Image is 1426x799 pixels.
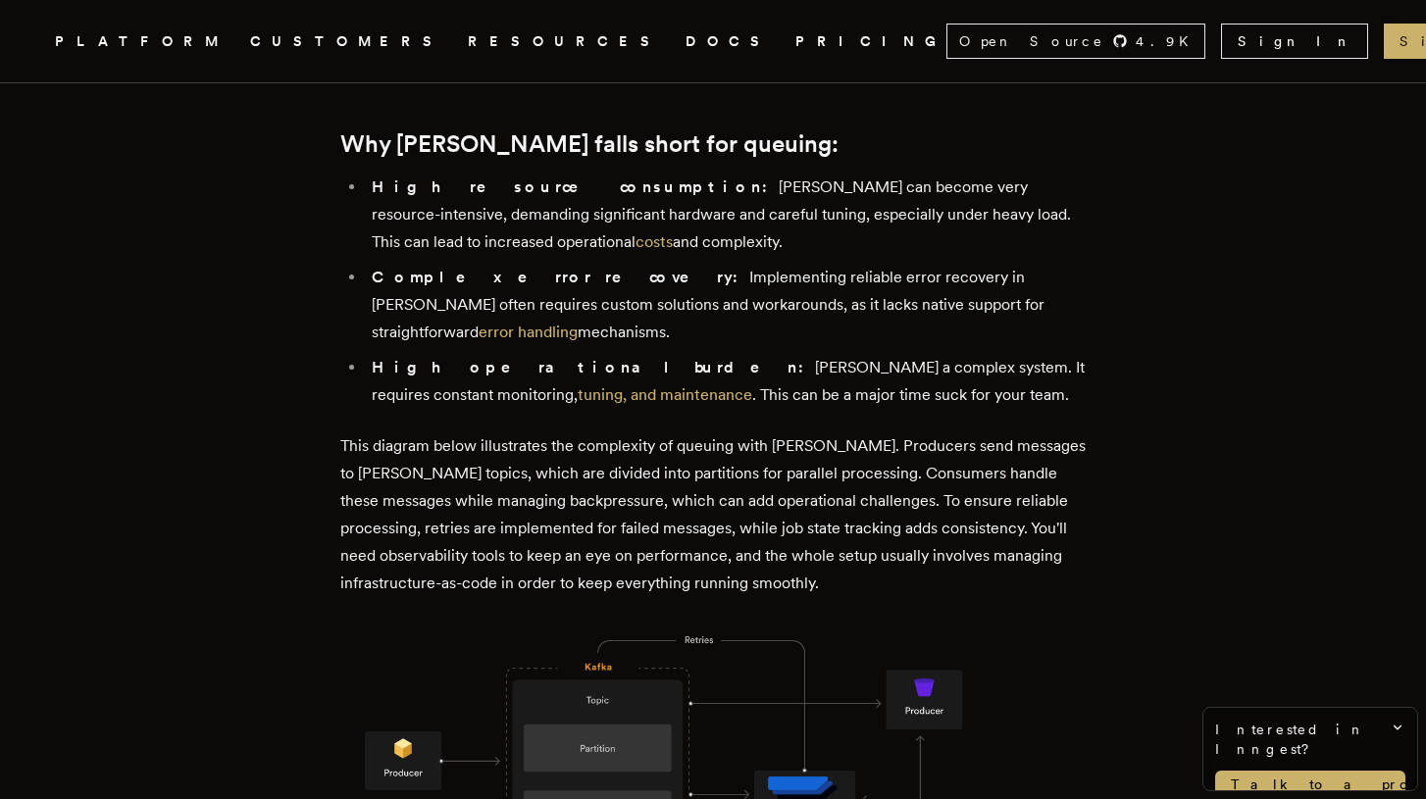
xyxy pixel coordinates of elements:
a: CUSTOMERS [250,29,444,54]
p: This diagram below illustrates the complexity of queuing with [PERSON_NAME]. Producers send messa... [340,432,1086,597]
li: [PERSON_NAME] can become very resource-intensive, demanding significant hardware and careful tuni... [366,174,1086,256]
li: [PERSON_NAME] a complex system. It requires constant monitoring, . This can be a major time suck ... [366,354,1086,409]
a: costs [636,232,673,251]
span: Interested in Inngest? [1215,720,1405,759]
a: Talk to a product expert [1215,771,1405,798]
a: tuning, and maintenance [578,385,752,404]
span: Open Source [959,31,1104,51]
li: Implementing reliable error recovery in [PERSON_NAME] often requires custom solutions and workaro... [366,264,1086,346]
span: 4.9 K [1136,31,1200,51]
button: PLATFORM [55,29,227,54]
a: DOCS [686,29,772,54]
strong: Complex error recovery: [372,268,749,286]
a: PRICING [795,29,946,54]
a: Sign In [1221,24,1368,59]
button: RESOURCES [468,29,662,54]
a: error handling [479,323,578,341]
h2: Why [PERSON_NAME] falls short for queuing: [340,130,1086,158]
strong: High operational burden: [372,358,815,376]
strong: High resource consumption: [372,177,779,196]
